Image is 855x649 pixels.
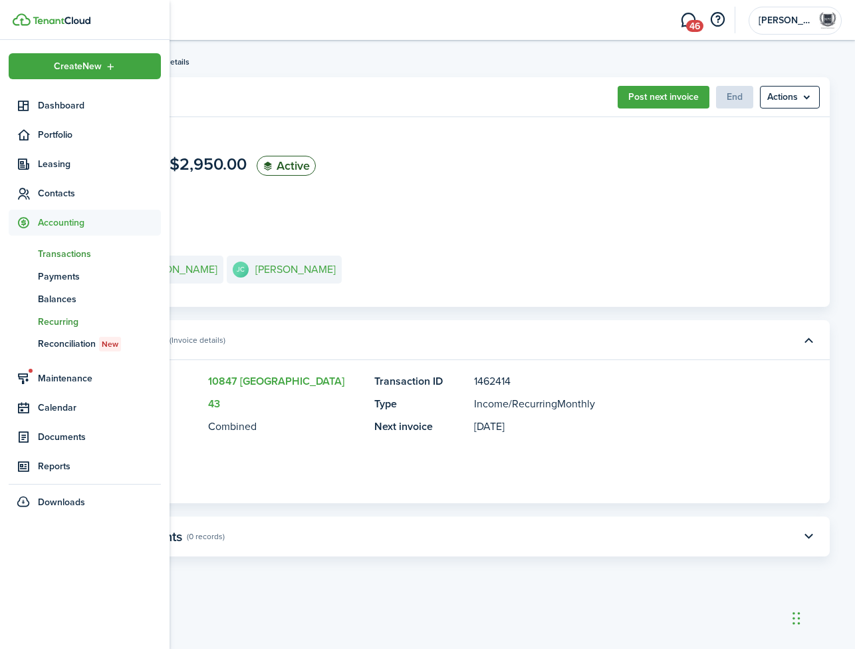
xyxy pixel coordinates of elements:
[137,264,217,276] e-details-info-title: [PERSON_NAME]
[9,453,161,479] a: Reports
[255,264,336,276] e-details-info-title: [PERSON_NAME]
[374,396,467,412] panel-main-title: Type
[38,337,161,351] span: Reconciliation
[9,310,161,333] a: Recurring
[38,459,161,473] span: Reports
[38,371,161,385] span: Maintenance
[108,467,753,483] panel-main-description: Rent
[706,9,729,31] button: Open resource center
[9,265,161,288] a: Payments
[9,333,161,355] a: ReconciliationNew
[33,17,90,25] img: TenantCloud
[474,419,753,435] panel-main-description: [DATE]
[13,13,31,26] img: TenantCloud
[38,292,161,306] span: Balances
[38,186,161,200] span: Contacts
[789,585,855,649] iframe: Chat Widget
[38,270,161,284] span: Payments
[38,157,161,171] span: Leasing
[38,247,161,261] span: Transactions
[170,152,247,176] span: $2,950.00
[257,156,316,176] status: Active
[38,401,161,415] span: Calendar
[374,373,467,389] panel-main-title: Transaction ID
[38,495,85,509] span: Downloads
[474,396,509,411] span: Income
[797,525,820,548] button: Toggle accordion
[686,20,703,32] span: 46
[38,99,161,112] span: Dashboard
[760,86,820,108] menu-btn: Actions
[170,334,225,346] panel-main-subtitle: (Invoice details)
[38,128,161,142] span: Portfolio
[38,430,161,444] span: Documents
[38,216,161,230] span: Accounting
[54,62,102,71] span: Create New
[164,56,189,68] span: Details
[187,531,225,542] panel-main-subtitle: (0 records)
[759,16,812,25] span: McDaniel Property Group
[760,86,820,108] button: Open menu
[208,373,344,389] a: 10847 [GEOGRAPHIC_DATA]
[233,262,249,278] avatar-text: JC
[374,419,467,435] panel-main-title: Next invoice
[38,315,161,329] span: Recurring
[208,419,361,435] panel-main-description: Combined
[72,373,830,503] panel-main-body: Toggle accordion
[675,3,701,37] a: Messaging
[102,338,118,350] span: New
[9,93,161,118] a: Dashboard
[9,242,161,265] a: Transactions
[9,288,161,310] a: Balances
[474,373,753,389] panel-main-description: 1462414
[474,396,753,412] panel-main-description: /
[817,10,838,31] img: McDaniel Property Group
[227,256,342,284] a: JC[PERSON_NAME]
[797,329,820,351] button: Toggle accordion
[208,396,220,411] a: 43
[108,448,753,464] panel-main-title: Details
[793,598,800,638] div: Drag
[512,396,595,411] span: Recurring Monthly
[618,86,709,108] button: Post next invoice
[9,53,161,79] button: Open menu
